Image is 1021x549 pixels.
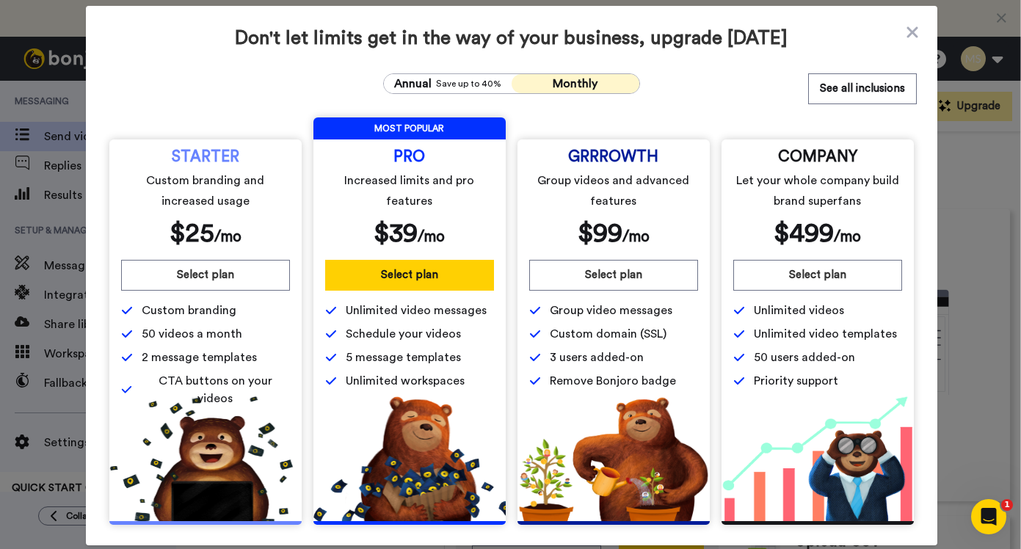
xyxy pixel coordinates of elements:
span: Unlimited workspaces [346,372,465,390]
span: $ 39 [374,220,418,247]
span: Schedule your videos [346,325,461,343]
span: MOST POPULAR [313,117,506,139]
span: STARTER [172,151,239,163]
span: 2 message templates [142,349,257,366]
span: Group videos and advanced features [531,170,695,211]
span: /mo [214,229,241,244]
span: Remove Bonjoro badge [550,372,676,390]
img: edd2fd70e3428fe950fd299a7ba1283f.png [517,396,710,521]
img: b5b10b7112978f982230d1107d8aada4.png [313,396,506,521]
span: Don't let limits get in the way of your business, upgrade [DATE] [106,26,917,50]
span: Unlimited video templates [754,325,897,343]
span: Increased limits and pro features [327,170,491,211]
button: Select plan [529,260,698,291]
span: 1 [1001,499,1013,511]
span: 5 message templates [346,349,461,366]
span: Custom branding [142,302,236,319]
span: 3 users added-on [550,349,644,366]
span: Custom branding and increased usage [123,170,287,211]
span: Save up to 40% [436,78,501,90]
span: $ 99 [578,220,622,247]
button: AnnualSave up to 40% [384,74,512,93]
button: Select plan [325,260,494,291]
span: Priority support [754,372,838,390]
button: Select plan [733,260,902,291]
span: /mo [834,229,861,244]
button: Select plan [121,260,290,291]
img: 5112517b2a94bd7fef09f8ca13467cef.png [109,396,302,521]
button: See all inclusions [808,73,917,104]
span: /mo [622,229,650,244]
img: baac238c4e1197dfdb093d3ea7416ec4.png [722,396,914,521]
span: Unlimited video messages [346,302,487,319]
span: Monthly [553,78,597,90]
span: Custom domain (SSL) [550,325,666,343]
span: Unlimited videos [754,302,844,319]
span: Annual [394,75,432,92]
span: PRO [393,151,425,163]
span: 50 videos a month [142,325,242,343]
span: Let your whole company build brand superfans [735,170,899,211]
iframe: Intercom live chat [971,499,1006,534]
button: Monthly [512,74,639,93]
span: CTA buttons on your videos [141,372,289,407]
span: Group video messages [550,302,672,319]
span: GRRROWTH [568,151,658,163]
span: 50 users added-on [754,349,855,366]
span: COMPANY [778,151,857,163]
span: $ 25 [170,220,214,247]
span: $ 499 [774,220,834,247]
span: /mo [418,229,445,244]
